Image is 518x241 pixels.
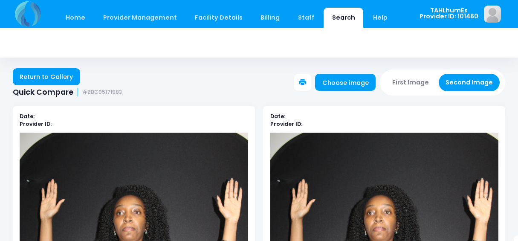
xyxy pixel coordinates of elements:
a: Search [324,8,363,28]
a: Choose image [315,74,376,91]
small: #ZBC05171983 [82,89,122,96]
span: Quick Compare [13,88,73,97]
b: Date: [20,113,35,120]
b: Provider ID: [270,120,302,128]
span: TAHLhumEs Provider ID: 101460 [420,7,478,20]
a: Home [57,8,93,28]
a: Help [365,8,396,28]
button: First Image [385,74,436,91]
b: Date: [270,113,285,120]
a: Return to Gallery [13,68,80,85]
button: Second Image [439,74,500,91]
a: Facility Details [187,8,251,28]
img: image [484,6,501,23]
a: Billing [252,8,288,28]
a: Provider Management [95,8,185,28]
a: Staff [289,8,322,28]
b: Provider ID: [20,120,52,128]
